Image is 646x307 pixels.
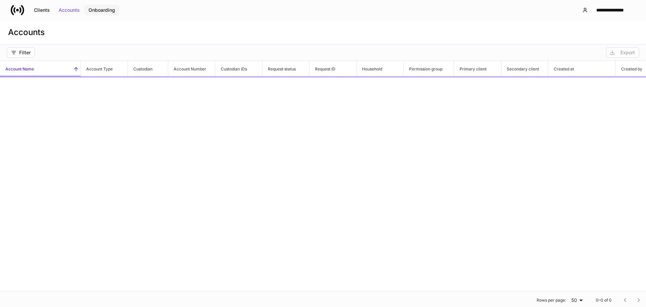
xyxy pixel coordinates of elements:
button: Filter [7,47,35,58]
h6: Permission group [404,66,442,72]
h6: Request status [262,66,296,72]
span: Account Type [81,61,128,76]
h3: Accounts [8,27,45,38]
h6: Custodian IDs [215,66,247,72]
span: Request ID [310,61,356,76]
h6: Custodian [128,66,152,72]
span: Account Number [168,61,215,76]
h6: Created at [548,66,574,72]
span: Secondary client [501,61,548,76]
h6: Primary client [454,66,487,72]
div: Clients [34,8,50,12]
h6: Household [357,66,382,72]
h6: Account Number [168,66,206,72]
span: Permission group [404,61,454,76]
h6: Created by [616,66,642,72]
div: 50 [569,297,585,304]
div: Accounts [59,8,80,12]
button: Accounts [54,5,84,16]
p: Rows per page: [537,298,566,303]
p: 0–0 of 0 [596,298,612,303]
h6: Account Type [81,66,113,72]
h6: Request ID [310,66,335,72]
span: Custodian IDs [215,61,262,76]
div: Onboarding [88,8,115,12]
button: Onboarding [84,5,119,16]
div: Filter [11,50,31,55]
h6: Secondary client [501,66,539,72]
span: Primary client [454,61,501,76]
button: Clients [30,5,54,16]
span: Request status [262,61,309,76]
span: Household [357,61,403,76]
span: Created at [548,61,615,76]
span: Custodian [128,61,168,76]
